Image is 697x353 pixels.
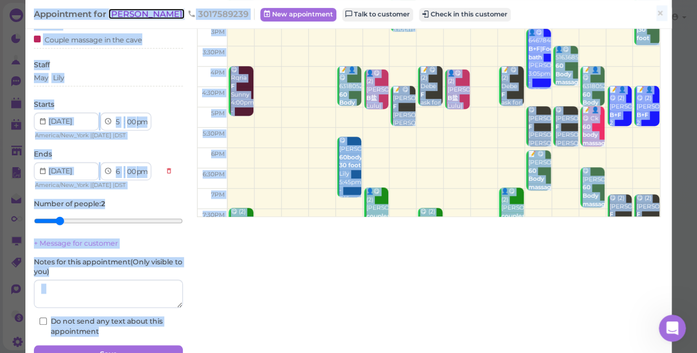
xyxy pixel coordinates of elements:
[115,181,126,189] span: DST
[23,154,189,166] div: We typically reply in under 3 minutes
[528,123,532,130] b: F
[35,132,89,139] span: America/New_York
[34,257,183,277] label: Notes for this appointment ( Only visible to you )
[528,106,551,173] div: 😋 [PERSON_NAME] [PERSON_NAME]|[PERSON_NAME] 5:00pm - 6:00pm
[260,8,336,21] a: New appointment
[230,208,253,274] div: 😋 (2) [PERSON_NAME] May|Sunny 7:30pm - 8:30pm
[34,73,49,83] div: May
[659,315,686,342] iframe: Intercom live chat
[393,103,397,110] b: F
[501,212,528,228] b: couples massage
[44,18,67,41] img: Profile image for Lin
[366,212,393,228] b: couples massage
[23,99,203,119] p: How can we help?
[419,208,442,274] div: 😋 (2) [PERSON_NAME] May|Sunny 7:30pm - 8:30pm
[582,184,609,207] b: 60 Body massage
[555,123,559,130] b: F
[635,194,659,261] div: 😋 (2) [PERSON_NAME] Coco|[PERSON_NAME] 7:10pm - 8:10pm
[34,99,54,110] label: Starts
[101,199,105,208] b: 2
[203,211,225,219] span: 7:30pm
[53,73,64,83] div: Lily
[203,49,225,56] span: 3:30pm
[92,181,111,189] span: [DATE]
[582,123,609,164] b: 60 body massage in the cave
[211,28,225,36] span: 3pm
[528,29,551,95] div: 👤😋 6467848292 [PERSON_NAME] 3:05pm - 4:35pm
[446,69,470,144] div: 👤😋 (2) [PERSON_NAME] Lulu|[PERSON_NAME] 4:05pm - 5:05pm
[34,149,52,159] label: Ends
[528,150,551,233] div: 📝 😋 [PERSON_NAME] [PERSON_NAME] [PERSON_NAME] 6:05pm - 7:05pm
[202,89,225,97] span: 4:30pm
[23,80,203,99] p: Hi [PERSON_NAME]
[339,154,362,169] b: 60body 30 foot
[528,45,556,61] b: B+F|Foot bath
[609,86,632,227] div: 📝 👤😋 (2) [PERSON_NAME] 2 people, both would like 30 body 30 foot. Coco|[PERSON_NAME] 4:30pm - 5:30pm
[555,62,582,86] b: 60 Body massage
[230,66,253,124] div: 😋 Rqria Sunny 4:00pm - 5:15pm
[339,137,362,203] div: 😋 [PERSON_NAME] Lily 5:45pm - 7:15pm
[501,188,524,271] div: 👤😋 (2) [PERSON_NAME] [PERSON_NAME] |Lulu 7:00pm - 8:00pm
[392,86,415,152] div: 📝 😋 [PERSON_NAME] [PERSON_NAME] [PERSON_NAME] 4:30pm - 5:30pm
[180,207,203,230] button: Submit
[656,6,664,21] span: ×
[113,249,226,294] button: Messages
[34,239,118,247] a: + Message for customer
[203,130,225,137] span: 5:30pm
[34,180,160,190] div: | |
[92,132,111,139] span: [DATE]
[211,69,225,76] span: 4pm
[501,91,505,98] b: F
[635,86,659,227] div: 📝 👤😋 (2) [PERSON_NAME] 2 people, both would like 30 body 30 foot. Coco|[PERSON_NAME] 4:30pm - 5:30pm
[366,94,377,102] b: B盐
[342,8,413,21] a: Talk to customer
[419,8,511,21] button: Check in this customer
[211,150,225,158] span: 6pm
[34,199,105,209] label: Number of people :
[555,106,578,173] div: 😋 [PERSON_NAME] [PERSON_NAME]|[PERSON_NAME] 5:00pm - 6:00pm
[65,18,88,41] img: Profile image for Sophie
[34,33,142,45] div: Couple massage in the cave
[419,66,442,158] div: 📝 😋 (2) Debe ask for may [PERSON_NAME] |May 4:00pm - 5:00pm
[34,130,160,141] div: | |
[366,188,389,271] div: 👤😋 (2) [PERSON_NAME] [PERSON_NAME] |Lulu 7:00pm - 8:00pm
[420,91,424,98] b: F
[636,211,640,218] b: F
[339,91,366,115] b: 60 Body massage
[115,132,126,139] span: DST
[194,18,214,38] div: Close
[582,106,605,206] div: 📝 👤😋 Ck Women [PERSON_NAME] 5:00pm - 6:00pm
[150,277,189,285] span: Messages
[528,167,555,191] b: 60 Body massage
[23,18,45,41] img: Profile image for Oliver
[187,8,248,19] span: 3017589239
[108,8,185,19] a: [PERSON_NAME]
[211,191,225,198] span: 7pm
[609,194,632,261] div: 😋 (2) [PERSON_NAME] Coco|[PERSON_NAME] 7:10pm - 8:10pm
[339,66,362,165] div: 📝 👤😋 6318052018 [PERSON_NAME] Lily|[PERSON_NAME] 4:00pm - 5:00pm
[23,142,189,154] div: Send us a message
[582,91,609,115] b: 60 Body massage
[40,316,177,337] label: Do not send any text about this appointment
[35,181,89,189] span: America/New_York
[11,133,214,176] div: Send us a messageWe typically reply in under 3 minutes
[203,171,225,178] span: 6:30pm
[23,207,180,230] input: Search for articles...
[43,277,69,285] span: Home
[582,167,605,242] div: 😋 [PERSON_NAME] [PERSON_NAME] 6:30pm - 7:30pm
[23,234,203,246] div: Search results for "可能吧"
[447,94,458,102] b: B盐
[650,1,670,27] a: ×
[582,66,605,165] div: 📝 👤😋 6318052018 [PERSON_NAME] Lily|[PERSON_NAME] 4:00pm - 5:00pm
[636,111,648,119] b: B+F
[40,317,47,325] input: Do not send any text about this appointment
[211,110,225,117] span: 5pm
[231,82,235,90] b: F
[23,191,203,203] h2: 帮助中心 (在这里搜索教程)
[610,111,621,119] b: B+F
[555,46,578,120] div: 👤😋 5163685135 [PERSON_NAME] 3:30pm - 4:30pm
[501,66,524,158] div: 📝 😋 (2) Debe ask for may [PERSON_NAME] |May 4:00pm - 5:00pm
[34,8,255,20] div: Appointment for
[366,69,389,144] div: 👤😋 (2) [PERSON_NAME] Lulu|[PERSON_NAME] 4:05pm - 5:05pm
